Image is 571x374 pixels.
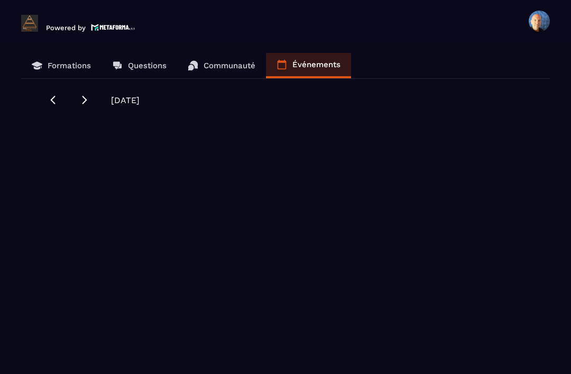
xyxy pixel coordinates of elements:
[128,61,167,70] p: Questions
[204,61,255,70] p: Communauté
[177,53,266,78] a: Communauté
[46,24,86,32] p: Powered by
[292,60,340,69] p: Événements
[102,53,177,78] a: Questions
[21,53,102,78] a: Formations
[91,23,135,32] img: logo
[21,15,38,32] img: logo-branding
[111,95,140,105] span: [DATE]
[48,61,91,70] p: Formations
[266,53,351,78] a: Événements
